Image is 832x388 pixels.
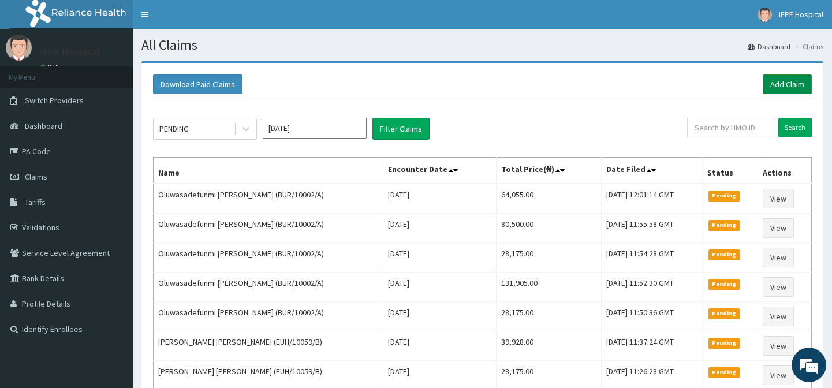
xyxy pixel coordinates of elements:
[154,214,383,243] td: Oluwasadefunmi [PERSON_NAME] (BUR/10002/A)
[496,273,601,302] td: 131,905.00
[154,273,383,302] td: Oluwasadefunmi [PERSON_NAME] (BUR/10002/A)
[702,158,758,184] th: Status
[601,302,702,331] td: [DATE] 11:50:36 GMT
[496,331,601,361] td: 39,928.00
[154,331,383,361] td: [PERSON_NAME] [PERSON_NAME] (EUH/10059/B)
[383,331,496,361] td: [DATE]
[763,365,794,385] a: View
[763,74,812,94] a: Add Claim
[758,158,812,184] th: Actions
[25,121,62,131] span: Dashboard
[763,248,794,267] a: View
[758,8,772,22] img: User Image
[40,63,68,71] a: Online
[601,331,702,361] td: [DATE] 11:37:24 GMT
[601,243,702,273] td: [DATE] 11:54:28 GMT
[25,95,84,106] span: Switch Providers
[383,184,496,214] td: [DATE]
[40,47,100,57] p: IFPF Hospital
[154,184,383,214] td: Oluwasadefunmi [PERSON_NAME] (BUR/10002/A)
[154,243,383,273] td: Oluwasadefunmi [PERSON_NAME] (BUR/10002/A)
[383,214,496,243] td: [DATE]
[687,118,774,137] input: Search by HMO ID
[153,74,242,94] button: Download Paid Claims
[496,184,601,214] td: 64,055.00
[154,302,383,331] td: Oluwasadefunmi [PERSON_NAME] (BUR/10002/A)
[601,158,702,184] th: Date Filed
[383,158,496,184] th: Encounter Date
[383,273,496,302] td: [DATE]
[601,184,702,214] td: [DATE] 12:01:14 GMT
[763,277,794,297] a: View
[708,249,740,260] span: Pending
[383,243,496,273] td: [DATE]
[763,336,794,356] a: View
[708,191,740,201] span: Pending
[154,158,383,184] th: Name
[763,218,794,238] a: View
[496,214,601,243] td: 80,500.00
[763,189,794,208] a: View
[372,118,430,140] button: Filter Claims
[141,38,823,53] h1: All Claims
[708,220,740,230] span: Pending
[6,35,32,61] img: User Image
[748,42,790,51] a: Dashboard
[496,243,601,273] td: 28,175.00
[383,302,496,331] td: [DATE]
[763,307,794,326] a: View
[159,123,189,135] div: PENDING
[792,42,823,51] li: Claims
[708,367,740,378] span: Pending
[496,302,601,331] td: 28,175.00
[779,9,823,20] span: IFPF Hospital
[601,273,702,302] td: [DATE] 11:52:30 GMT
[708,279,740,289] span: Pending
[25,197,46,207] span: Tariffs
[25,171,47,182] span: Claims
[708,338,740,348] span: Pending
[263,118,367,139] input: Select Month and Year
[708,308,740,319] span: Pending
[601,214,702,243] td: [DATE] 11:55:58 GMT
[778,118,812,137] input: Search
[496,158,601,184] th: Total Price(₦)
